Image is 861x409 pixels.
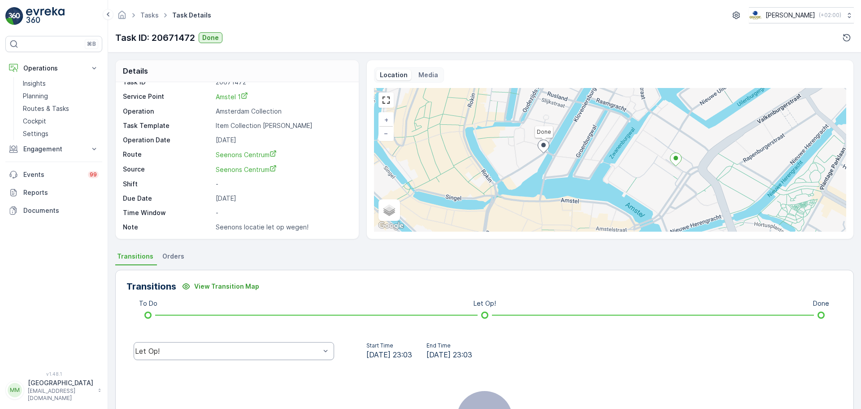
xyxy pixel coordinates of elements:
[123,66,148,76] p: Details
[216,107,349,116] p: Amsterdam Collection
[115,31,195,44] p: Task ID: 20671472
[5,184,102,202] a: Reports
[28,378,93,387] p: [GEOGRAPHIC_DATA]
[5,59,102,77] button: Operations
[216,92,349,101] a: Amstel 1
[23,206,99,215] p: Documents
[123,165,212,174] p: Source
[23,92,48,101] p: Planning
[162,252,184,261] span: Orders
[813,299,829,308] p: Done
[117,13,127,21] a: Homepage
[123,194,212,203] p: Due Date
[23,64,84,73] p: Operations
[123,208,212,217] p: Time Window
[474,299,496,308] p: Let Op!
[123,121,212,130] p: Task Template
[765,11,815,20] p: [PERSON_NAME]
[23,117,46,126] p: Cockpit
[19,90,102,102] a: Planning
[5,140,102,158] button: Engagement
[170,11,213,20] span: Task Details
[216,166,277,173] span: Seenons Centrum
[135,347,320,355] div: Let Op!
[749,7,854,23] button: [PERSON_NAME](+02:00)
[216,136,349,145] p: [DATE]
[28,387,93,402] p: [EMAIL_ADDRESS][DOMAIN_NAME]
[216,150,349,159] a: Seenons Centrum
[8,383,22,397] div: MM
[366,342,412,349] p: Start Time
[216,165,349,174] a: Seenons Centrum
[123,180,212,189] p: Shift
[216,180,349,189] p: -
[379,127,393,140] a: Zoom Out
[366,349,412,360] span: [DATE] 23:03
[376,220,406,232] img: Google
[5,202,102,220] a: Documents
[23,79,46,88] p: Insights
[216,208,349,217] p: -
[216,121,349,130] p: Item Collection [PERSON_NAME]
[123,223,212,232] p: Note
[19,115,102,128] a: Cockpit
[87,40,96,48] p: ⌘B
[23,104,69,113] p: Routes & Tasks
[123,107,212,116] p: Operation
[23,145,84,154] p: Engagement
[123,92,212,101] p: Service Point
[23,170,83,179] p: Events
[5,166,102,184] a: Events99
[19,128,102,140] a: Settings
[216,194,349,203] p: [DATE]
[199,32,222,43] button: Done
[5,7,23,25] img: logo
[426,342,472,349] p: End Time
[19,77,102,90] a: Insights
[23,129,48,138] p: Settings
[123,136,212,145] p: Operation Date
[426,349,472,360] span: [DATE] 23:03
[194,282,259,291] p: View Transition Map
[202,33,219,42] p: Done
[5,371,102,377] span: v 1.48.1
[216,93,248,101] span: Amstel 1
[379,200,399,220] a: Layers
[384,129,388,137] span: −
[749,10,762,20] img: basis-logo_rgb2x.png
[140,11,159,19] a: Tasks
[379,113,393,127] a: Zoom In
[123,150,212,159] p: Route
[19,102,102,115] a: Routes & Tasks
[139,299,157,308] p: To Do
[380,70,408,79] p: Location
[216,151,277,158] span: Seenons Centrum
[418,70,438,79] p: Media
[117,252,153,261] span: Transitions
[176,279,265,294] button: View Transition Map
[5,378,102,402] button: MM[GEOGRAPHIC_DATA][EMAIL_ADDRESS][DOMAIN_NAME]
[90,171,97,178] p: 99
[376,220,406,232] a: Open this area in Google Maps (opens a new window)
[819,12,841,19] p: ( +02:00 )
[26,7,65,25] img: logo_light-DOdMpM7g.png
[216,223,349,232] p: Seenons locatie let op wegen!
[384,116,388,123] span: +
[216,78,349,87] p: 20671472
[126,280,176,293] p: Transitions
[123,78,212,87] p: Task ID
[379,93,393,107] a: View Fullscreen
[23,188,99,197] p: Reports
